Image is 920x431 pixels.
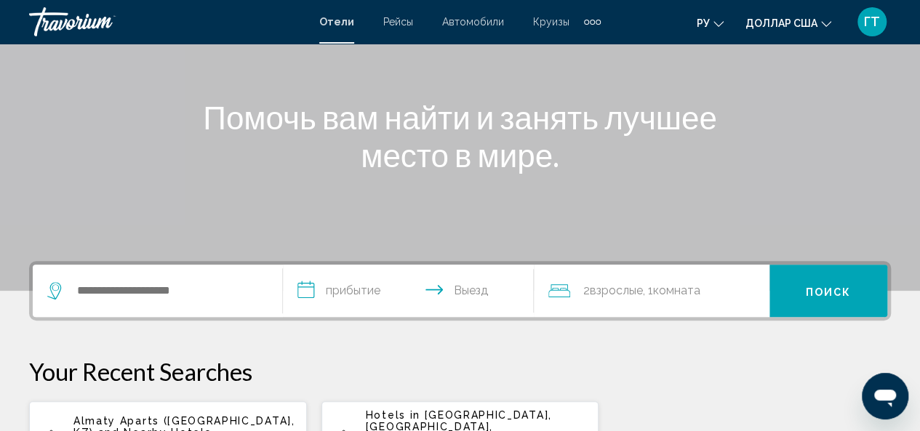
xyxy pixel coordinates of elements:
font: ру [697,17,710,29]
font: Взрослые [590,283,643,297]
font: Комната [653,283,700,297]
button: Дополнительные элементы навигации [584,10,601,33]
p: Your Recent Searches [29,357,891,386]
span: Hotels in [366,409,420,421]
button: Путешественники: 2 взрослых, 0 детей [534,265,769,317]
button: Изменить язык [697,12,724,33]
font: , 1 [643,283,653,297]
button: Поиск [769,265,887,317]
button: Меню пользователя [853,7,891,37]
a: Травориум [29,7,305,36]
iframe: Кнопка запуска окна обмена сообщениями [862,373,908,419]
button: Изменить валюту [745,12,831,33]
div: Виджет поиска [33,265,887,317]
font: ГТ [864,14,880,29]
font: доллар США [745,17,817,29]
font: 2 [583,283,590,297]
button: Даты заезда и выезда [283,265,533,317]
a: Круизы [533,16,569,28]
a: Отели [319,16,354,28]
a: Автомобили [442,16,504,28]
font: Помочь вам найти и занять лучшее место в мире. [203,98,717,174]
font: Поиск [806,286,852,297]
a: Рейсы [383,16,413,28]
